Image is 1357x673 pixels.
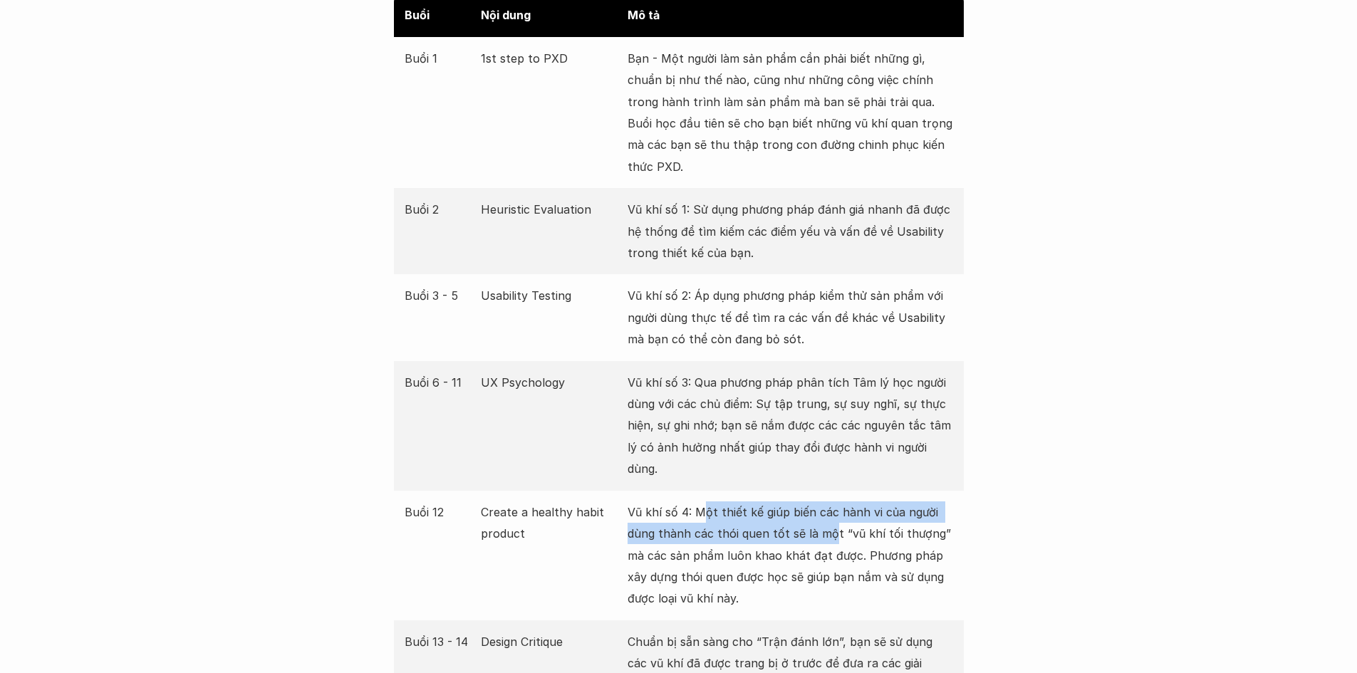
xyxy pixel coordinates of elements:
p: Buổi 3 - 5 [405,285,474,306]
p: Heuristic Evaluation [481,199,620,220]
p: Buổi 2 [405,199,474,220]
strong: Mô tả [628,8,660,22]
p: Usability Testing [481,285,620,306]
p: 1st step to PXD [481,48,620,69]
strong: Buổi [405,8,430,22]
strong: Nội dung [481,8,531,22]
p: Bạn - Một người làm sản phẩm cần phải biết những gì, chuẩn bị như thế nào, cũng như những công vi... [628,48,953,177]
p: Vũ khí số 3: Qua phương pháp phân tích Tâm lý học người dùng với các chủ điểm: Sự tập trung, sự s... [628,372,953,480]
p: Create a healthy habit product [481,501,620,545]
p: UX Psychology [481,372,620,393]
p: Vũ khí số 1: Sử dụng phương pháp đánh giá nhanh đã được hệ thống để tìm kiếm các điểm yếu và vấn ... [628,199,953,264]
p: Vũ khí số 4: Một thiết kế giúp biến các hành vi của người dùng thành các thói quen tốt sẽ là một ... [628,501,953,610]
p: Buổi 1 [405,48,474,69]
p: Buổi 13 - 14 [405,631,474,652]
p: Vũ khí số 2: Áp dụng phương pháp kiểm thử sản phẩm với người dùng thực tế để tìm ra các vấn đề kh... [628,285,953,350]
p: Buổi 12 [405,501,474,523]
p: Design Critique [481,631,620,652]
p: Buổi 6 - 11 [405,372,474,393]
